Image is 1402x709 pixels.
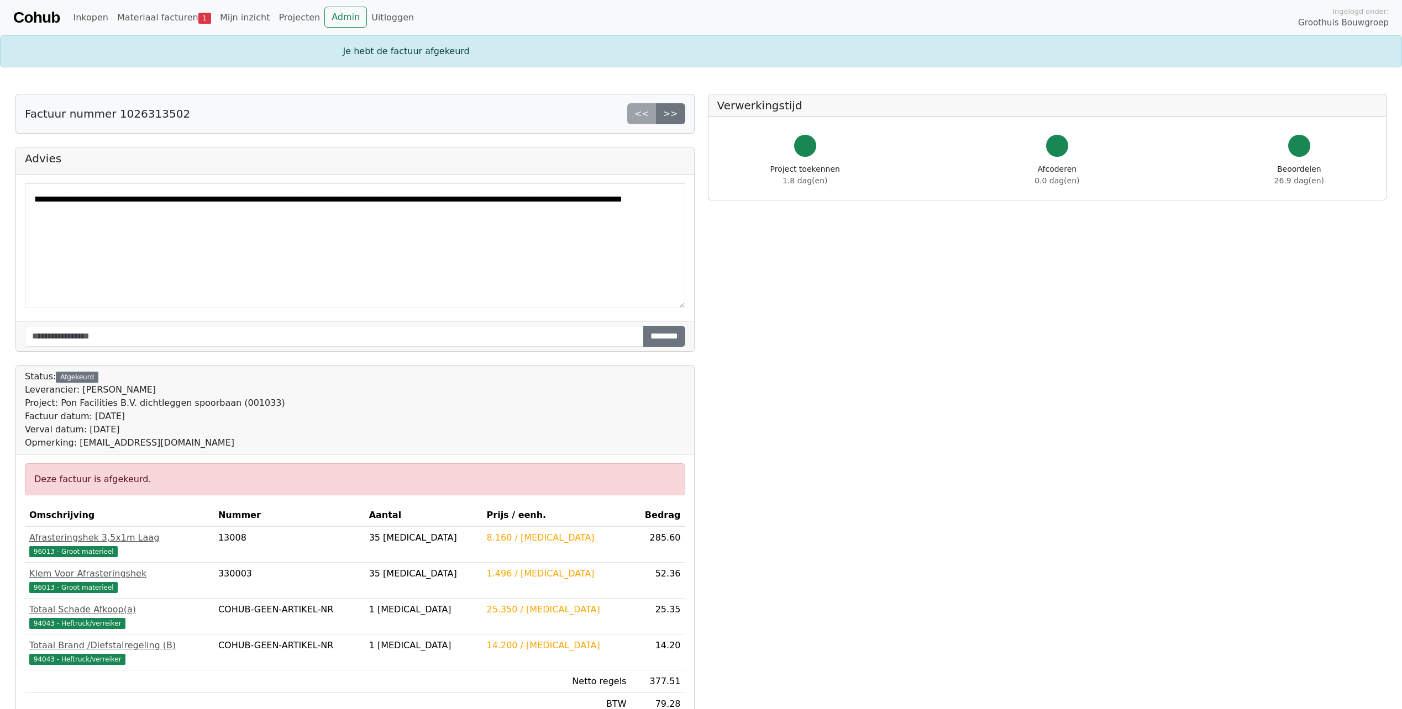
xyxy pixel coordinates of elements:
span: 96013 - Groot materieel [29,582,118,593]
div: 1.496 / [MEDICAL_DATA] [487,567,627,580]
div: 35 [MEDICAL_DATA] [369,531,478,544]
td: Netto regels [482,670,631,693]
th: Aantal [365,504,482,527]
h5: Verwerkingstijd [717,99,1378,112]
div: 25.350 / [MEDICAL_DATA] [487,603,627,616]
div: Verval datum: [DATE] [25,423,285,436]
div: Afgekeurd [56,372,98,383]
td: 13008 [214,527,365,563]
th: Prijs / eenh. [482,504,631,527]
div: Totaal Schade Afkoop(a) [29,603,209,616]
a: Materiaal facturen1 [113,7,216,29]
th: Bedrag [631,504,685,527]
div: Project toekennen [770,163,840,187]
div: Totaal Brand /Diefstalregeling (B) [29,639,209,652]
td: 377.51 [631,670,685,693]
div: Beoordelen [1274,163,1324,187]
td: 330003 [214,563,365,599]
td: COHUB-GEEN-ARTIKEL-NR [214,634,365,670]
h5: Advies [25,152,685,165]
div: 1 [MEDICAL_DATA] [369,639,478,652]
span: 94043 - Heftruck/verreiker [29,654,125,665]
span: Ingelogd onder: [1332,6,1389,17]
div: Klem Voor Afrasteringshek [29,567,209,580]
div: Afrasteringshek 3,5x1m Laag [29,531,209,544]
div: 35 [MEDICAL_DATA] [369,567,478,580]
div: Opmerking: [EMAIL_ADDRESS][DOMAIN_NAME] [25,436,285,449]
div: 1 [MEDICAL_DATA] [369,603,478,616]
div: Leverancier: [PERSON_NAME] [25,383,285,396]
a: Projecten [274,7,324,29]
span: 0.0 dag(en) [1035,176,1079,185]
td: 25.35 [631,599,685,634]
span: 94043 - Heftruck/verreiker [29,618,125,629]
a: Afrasteringshek 3,5x1m Laag96013 - Groot materieel [29,531,209,558]
td: 14.20 [631,634,685,670]
h5: Factuur nummer 1026313502 [25,107,190,120]
a: Admin [324,7,367,28]
td: 285.60 [631,527,685,563]
div: Je hebt de factuur afgekeurd [337,45,1066,58]
a: Totaal Schade Afkoop(a)94043 - Heftruck/verreiker [29,603,209,629]
a: Klem Voor Afrasteringshek96013 - Groot materieel [29,567,209,594]
a: Cohub [13,4,60,31]
div: Deze factuur is afgekeurd. [25,463,685,495]
span: 1.8 dag(en) [783,176,827,185]
a: Inkopen [69,7,112,29]
div: 8.160 / [MEDICAL_DATA] [487,531,627,544]
a: Uitloggen [367,7,418,29]
a: >> [656,103,685,124]
span: Groothuis Bouwgroep [1298,17,1389,29]
div: Afcoderen [1035,163,1079,187]
div: Status: [25,370,285,449]
th: Nummer [214,504,365,527]
div: Factuur datum: [DATE] [25,410,285,423]
th: Omschrijving [25,504,214,527]
td: COHUB-GEEN-ARTIKEL-NR [214,599,365,634]
span: 26.9 dag(en) [1274,176,1324,185]
span: 96013 - Groot materieel [29,546,118,557]
td: 52.36 [631,563,685,599]
span: 1 [198,13,211,24]
a: Mijn inzicht [216,7,275,29]
a: Totaal Brand /Diefstalregeling (B)94043 - Heftruck/verreiker [29,639,209,665]
div: Project: Pon Facilities B.V. dichtleggen spoorbaan (001033) [25,396,285,410]
div: 14.200 / [MEDICAL_DATA] [487,639,627,652]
